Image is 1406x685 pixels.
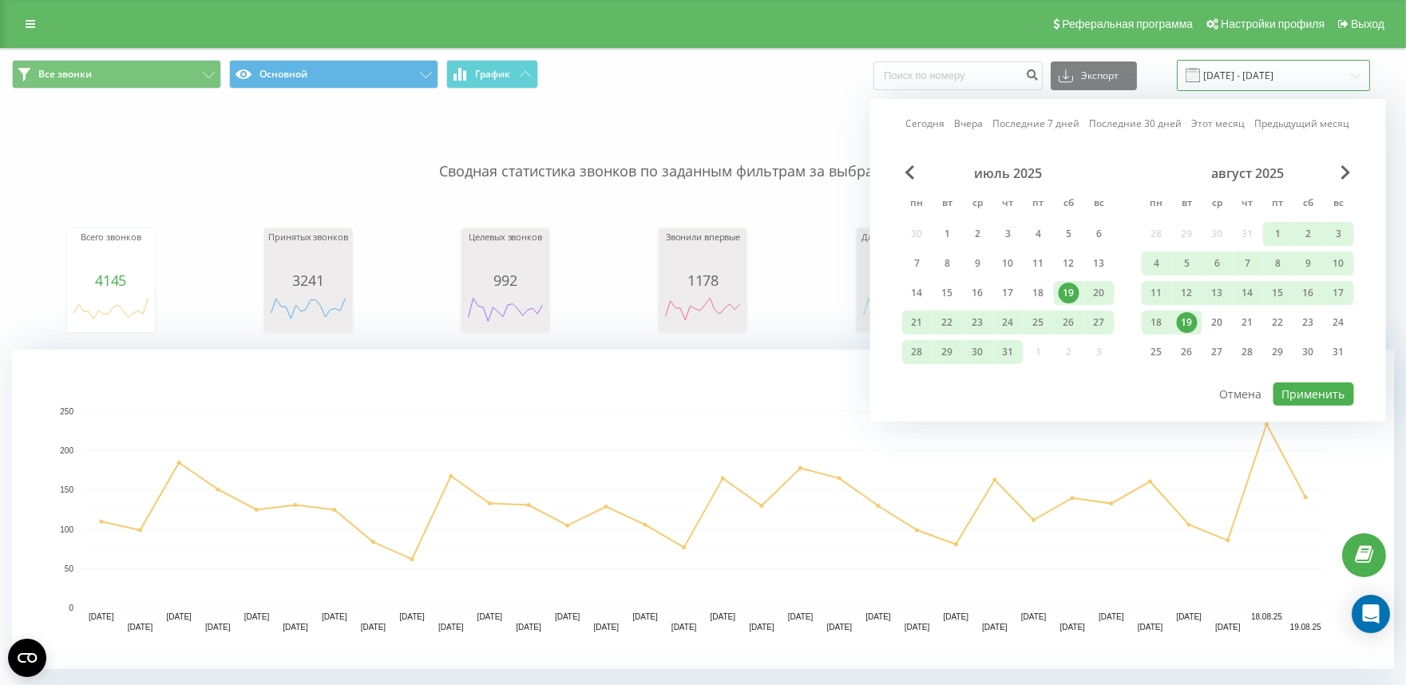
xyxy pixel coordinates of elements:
[361,624,386,632] text: [DATE]
[1268,253,1289,274] div: 8
[89,613,114,622] text: [DATE]
[937,253,958,274] div: 8
[905,165,915,180] span: Previous Month
[1147,342,1167,362] div: 25
[937,283,958,303] div: 15
[1293,251,1324,275] div: сб 9 авг. 2025 г.
[933,311,963,335] div: вт 22 июля 2025 г.
[1298,253,1319,274] div: 9
[1298,342,1319,362] div: 30
[268,232,348,272] div: Принятых звонков
[1024,281,1054,305] div: пт 18 июля 2025 г.
[1324,251,1354,275] div: вс 10 авг. 2025 г.
[1147,253,1167,274] div: 4
[1351,18,1384,30] span: Выход
[1142,165,1354,181] div: август 2025
[933,222,963,246] div: вт 1 июля 2025 г.
[229,60,438,89] button: Основной
[1329,224,1349,244] div: 3
[968,312,988,333] div: 23
[1233,340,1263,364] div: чт 28 авг. 2025 г.
[1263,340,1293,364] div: пт 29 авг. 2025 г.
[982,624,1008,632] text: [DATE]
[60,486,73,495] text: 150
[968,253,988,274] div: 9
[1051,61,1137,90] button: Экспорт
[902,281,933,305] div: пн 14 июля 2025 г.
[244,613,270,622] text: [DATE]
[1238,283,1258,303] div: 14
[1054,311,1084,335] div: сб 26 июля 2025 г.
[1177,312,1198,333] div: 19
[1142,281,1172,305] div: пн 11 авг. 2025 г.
[1172,311,1202,335] div: вт 19 авг. 2025 г.
[283,624,308,632] text: [DATE]
[711,613,736,622] text: [DATE]
[71,288,151,336] div: A chart.
[1266,192,1290,216] abbr: пятница
[1084,251,1115,275] div: вс 13 июля 2025 г.
[60,446,73,455] text: 200
[1054,251,1084,275] div: сб 12 июля 2025 г.
[1233,311,1263,335] div: чт 21 авг. 2025 г.
[1142,251,1172,275] div: пн 4 авг. 2025 г.
[438,624,464,632] text: [DATE]
[1251,613,1282,622] text: 18.08.25
[1192,116,1246,131] a: Этот месяц
[1293,311,1324,335] div: сб 23 авг. 2025 г.
[907,342,928,362] div: 28
[1062,18,1193,30] span: Реферальная программа
[1177,283,1198,303] div: 12
[788,613,814,622] text: [DATE]
[1172,281,1202,305] div: вт 12 авг. 2025 г.
[963,340,993,364] div: ср 30 июля 2025 г.
[12,60,221,89] button: Все звонки
[1090,116,1182,131] a: Последние 30 дней
[1221,18,1325,30] span: Настройки профиля
[1238,342,1258,362] div: 28
[1206,192,1230,216] abbr: среда
[1324,222,1354,246] div: вс 3 авг. 2025 г.
[1176,613,1202,622] text: [DATE]
[1024,311,1054,335] div: пт 25 июля 2025 г.
[907,283,928,303] div: 14
[1027,192,1051,216] abbr: пятница
[955,116,984,131] a: Вчера
[827,624,853,632] text: [DATE]
[907,253,928,274] div: 7
[998,283,1019,303] div: 17
[1028,224,1049,244] div: 4
[1210,382,1270,406] button: Отмена
[166,613,192,622] text: [DATE]
[1084,281,1115,305] div: вс 20 июля 2025 г.
[1059,312,1079,333] div: 26
[1207,283,1228,303] div: 13
[1059,624,1085,632] text: [DATE]
[1059,253,1079,274] div: 12
[936,192,960,216] abbr: вторник
[1021,613,1047,622] text: [DATE]
[555,613,580,622] text: [DATE]
[1297,192,1321,216] abbr: суббота
[993,340,1024,364] div: чт 31 июля 2025 г.
[1099,613,1124,622] text: [DATE]
[861,288,941,336] svg: A chart.
[516,624,541,632] text: [DATE]
[594,624,620,632] text: [DATE]
[963,281,993,305] div: ср 16 июля 2025 г.
[1207,253,1228,274] div: 6
[1059,224,1079,244] div: 5
[128,624,153,632] text: [DATE]
[902,340,933,364] div: пн 28 июля 2025 г.
[446,60,538,89] button: График
[902,251,933,275] div: пн 7 июля 2025 г.
[1145,192,1169,216] abbr: понедельник
[905,624,930,632] text: [DATE]
[465,288,545,336] div: A chart.
[1324,311,1354,335] div: вс 24 авг. 2025 г.
[1255,116,1350,131] a: Предыдущий месяц
[865,613,891,622] text: [DATE]
[1172,340,1202,364] div: вт 26 авг. 2025 г.
[1329,283,1349,303] div: 17
[1207,312,1228,333] div: 20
